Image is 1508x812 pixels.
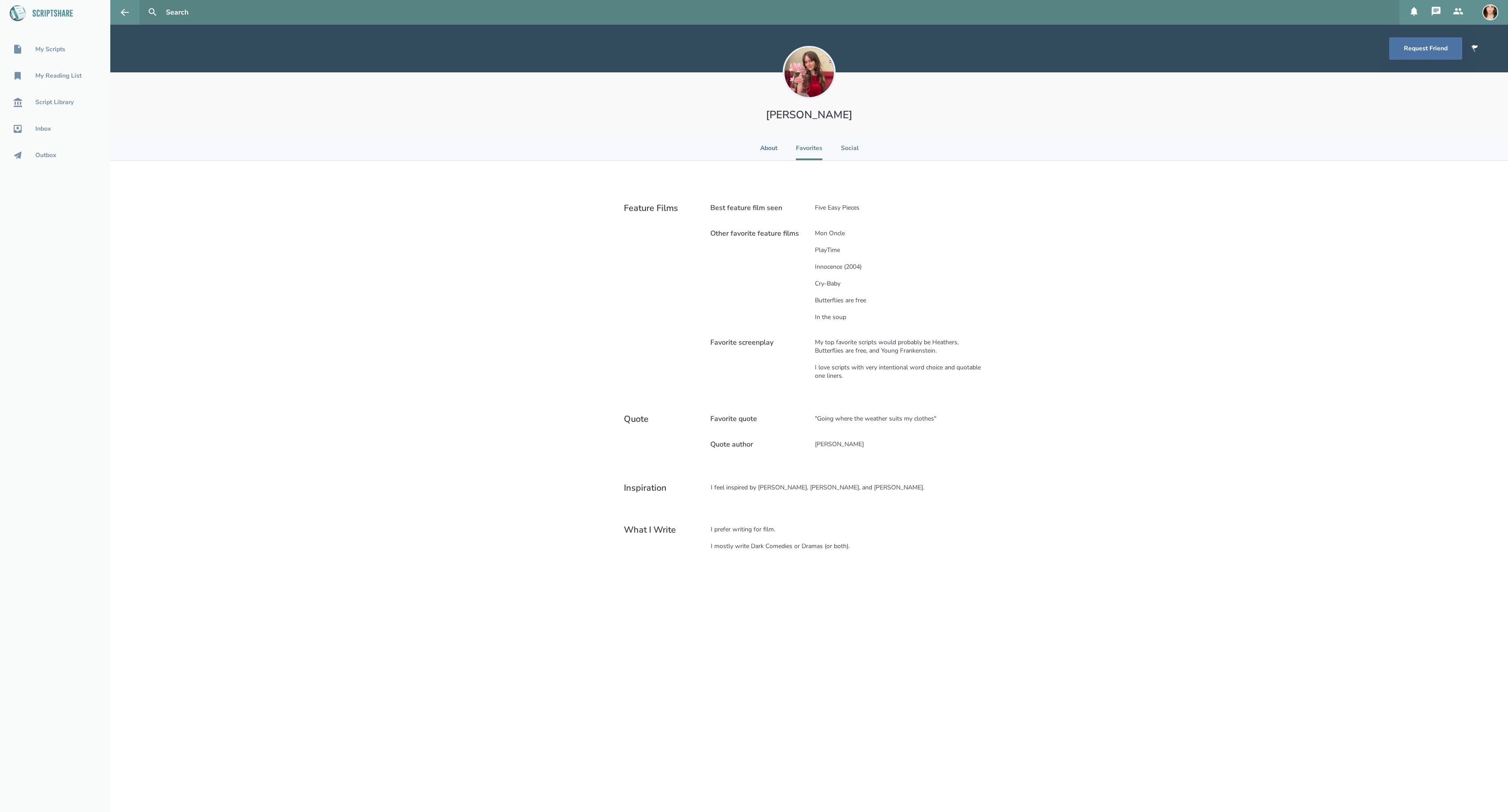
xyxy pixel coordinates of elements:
h2: Feature Films [624,202,703,383]
div: Inbox [35,125,51,132]
div: My Scripts [35,46,65,53]
img: user_1757479389-crop.jpg [783,46,836,99]
h2: Quote [624,413,703,452]
h2: Favorite quote [710,414,807,424]
h2: Quote author [710,440,807,449]
li: Favorites [796,136,822,160]
img: user_1648936165-crop.jpg [1482,4,1498,20]
h2: Other favorite feature films [710,229,807,322]
div: [PERSON_NAME] [807,432,871,456]
div: Script Library [35,99,74,106]
h2: Inspiration [624,482,703,494]
button: Request Friend [1389,38,1462,60]
div: "Going where the weather suits my clothes" [807,407,944,431]
div: I prefer writing for film. I mostly write Dark Comedies or Dramas (or both). [703,518,994,558]
div: My Reading List [35,72,82,79]
div: Outbox [35,152,56,159]
h2: What I Write [624,524,703,552]
h2: Best feature film seen [710,203,807,213]
li: About [759,136,778,160]
li: Social [840,136,859,160]
div: I feel inspired by [PERSON_NAME], [PERSON_NAME], and [PERSON_NAME]. [703,476,994,500]
h1: [PERSON_NAME] [728,108,890,122]
div: My top favorite scripts would probably be Heathers, Butterflies are free, and Young Frankenstein.... [807,331,994,387]
div: Mon Oncle PlayTime Innocence (2004) Cry-Baby Butterflies are free In the soup [807,222,874,329]
h2: Favorite screenplay [710,338,807,380]
div: Five Easy Pieces [807,196,867,220]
